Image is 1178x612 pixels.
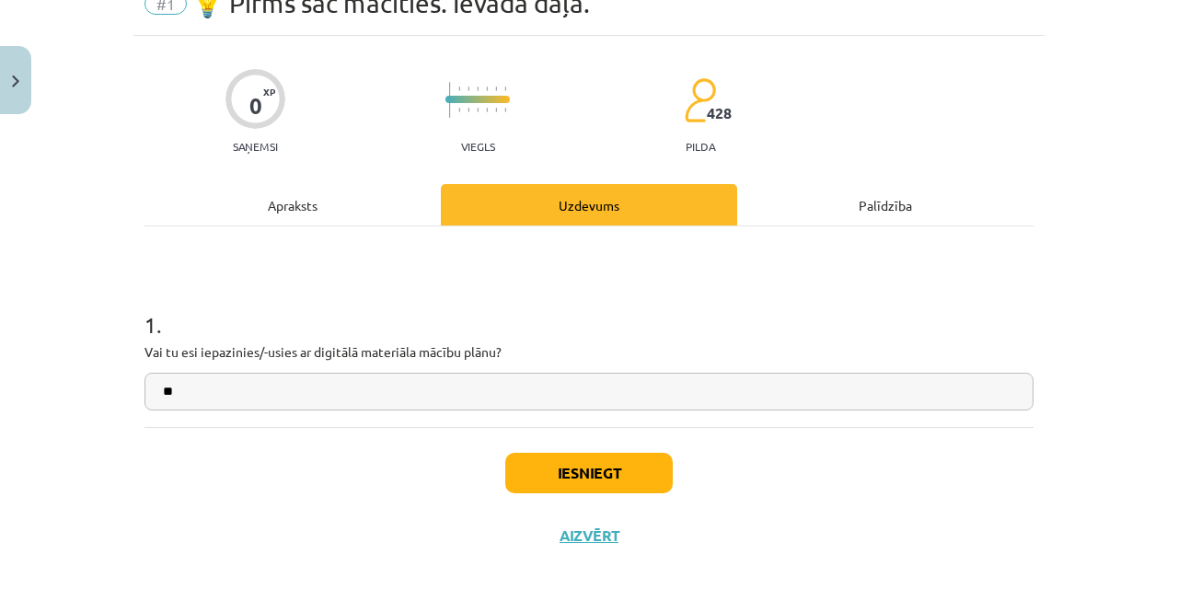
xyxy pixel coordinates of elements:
[249,93,262,119] div: 0
[144,342,1034,362] p: Vai tu esi iepazinies/-usies ar digitālā materiāla mācību plānu?
[263,87,275,97] span: XP
[458,87,460,91] img: icon-short-line-57e1e144782c952c97e751825c79c345078a6d821885a25fce030b3d8c18986b.svg
[504,108,506,112] img: icon-short-line-57e1e144782c952c97e751825c79c345078a6d821885a25fce030b3d8c18986b.svg
[505,453,673,493] button: Iesniegt
[225,140,285,153] p: Saņemsi
[477,108,479,112] img: icon-short-line-57e1e144782c952c97e751825c79c345078a6d821885a25fce030b3d8c18986b.svg
[458,108,460,112] img: icon-short-line-57e1e144782c952c97e751825c79c345078a6d821885a25fce030b3d8c18986b.svg
[477,87,479,91] img: icon-short-line-57e1e144782c952c97e751825c79c345078a6d821885a25fce030b3d8c18986b.svg
[468,87,469,91] img: icon-short-line-57e1e144782c952c97e751825c79c345078a6d821885a25fce030b3d8c18986b.svg
[684,77,716,123] img: students-c634bb4e5e11cddfef0936a35e636f08e4e9abd3cc4e673bd6f9a4125e45ecb1.svg
[144,184,441,225] div: Apraksts
[461,140,495,153] p: Viegls
[12,75,19,87] img: icon-close-lesson-0947bae3869378f0d4975bcd49f059093ad1ed9edebbc8119c70593378902aed.svg
[707,105,732,121] span: 428
[486,108,488,112] img: icon-short-line-57e1e144782c952c97e751825c79c345078a6d821885a25fce030b3d8c18986b.svg
[686,140,715,153] p: pilda
[504,87,506,91] img: icon-short-line-57e1e144782c952c97e751825c79c345078a6d821885a25fce030b3d8c18986b.svg
[468,108,469,112] img: icon-short-line-57e1e144782c952c97e751825c79c345078a6d821885a25fce030b3d8c18986b.svg
[486,87,488,91] img: icon-short-line-57e1e144782c952c97e751825c79c345078a6d821885a25fce030b3d8c18986b.svg
[449,82,451,118] img: icon-long-line-d9ea69661e0d244f92f715978eff75569469978d946b2353a9bb055b3ed8787d.svg
[144,280,1034,337] h1: 1 .
[495,87,497,91] img: icon-short-line-57e1e144782c952c97e751825c79c345078a6d821885a25fce030b3d8c18986b.svg
[554,526,624,545] button: Aizvērt
[495,108,497,112] img: icon-short-line-57e1e144782c952c97e751825c79c345078a6d821885a25fce030b3d8c18986b.svg
[441,184,737,225] div: Uzdevums
[737,184,1034,225] div: Palīdzība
